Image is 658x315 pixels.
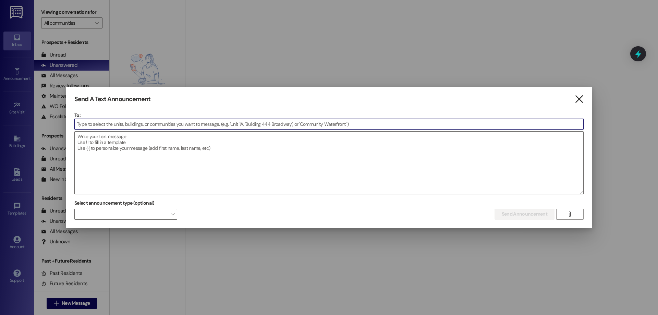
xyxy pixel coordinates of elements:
[495,209,555,220] button: Send Announcement
[74,95,150,103] h3: Send A Text Announcement
[502,210,547,218] span: Send Announcement
[574,96,584,103] i: 
[74,198,155,208] label: Select announcement type (optional)
[74,112,584,119] p: To:
[75,119,583,129] input: Type to select the units, buildings, or communities you want to message. (e.g. 'Unit 1A', 'Buildi...
[567,211,572,217] i: 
